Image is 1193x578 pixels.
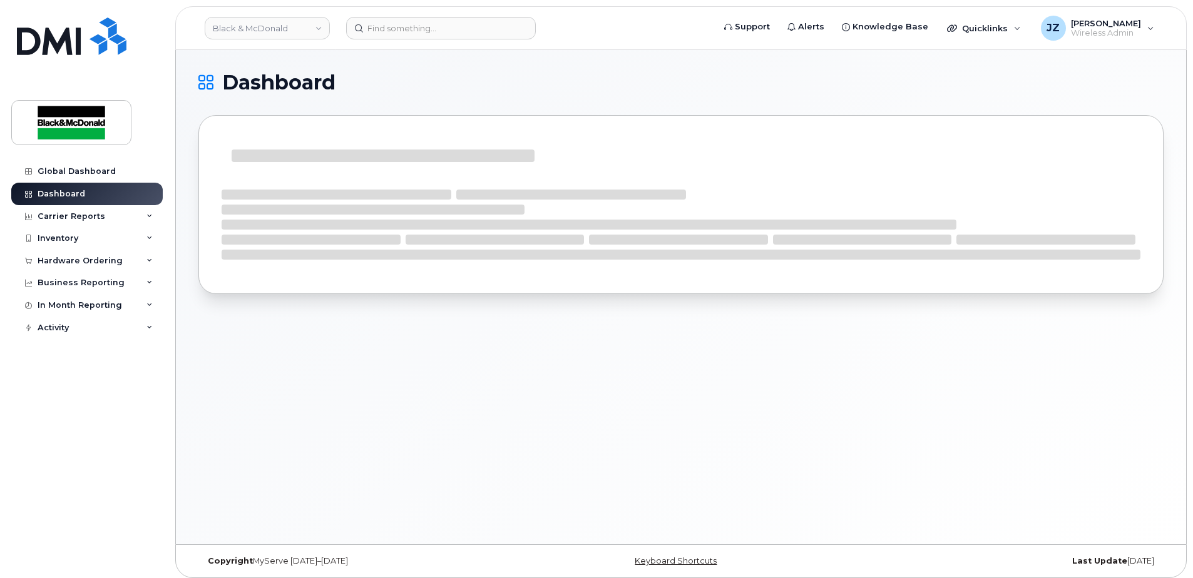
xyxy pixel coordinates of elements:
strong: Copyright [208,556,253,565]
div: [DATE] [842,556,1164,566]
span: Dashboard [222,73,335,92]
div: MyServe [DATE]–[DATE] [198,556,520,566]
a: Keyboard Shortcuts [635,556,717,565]
strong: Last Update [1072,556,1127,565]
